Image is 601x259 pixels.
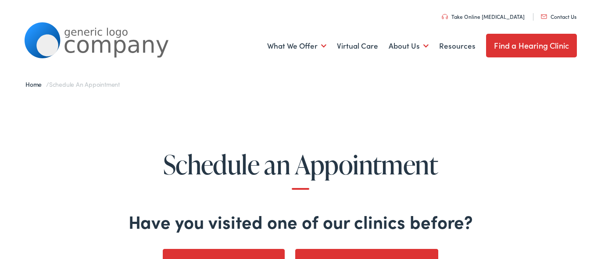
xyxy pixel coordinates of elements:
[442,14,448,19] img: utility icon
[439,30,476,62] a: Resources
[25,80,120,89] span: /
[389,30,429,62] a: About Us
[49,80,120,89] span: Schedule an Appointment
[25,80,46,89] a: Home
[24,150,577,190] h1: Schedule an Appointment
[486,34,577,57] a: Find a Hearing Clinic
[24,211,577,232] h2: Have you visited one of our clinics before?
[337,30,378,62] a: Virtual Care
[442,13,525,20] a: Take Online [MEDICAL_DATA]
[541,13,576,20] a: Contact Us
[541,14,547,19] img: utility icon
[267,30,326,62] a: What We Offer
